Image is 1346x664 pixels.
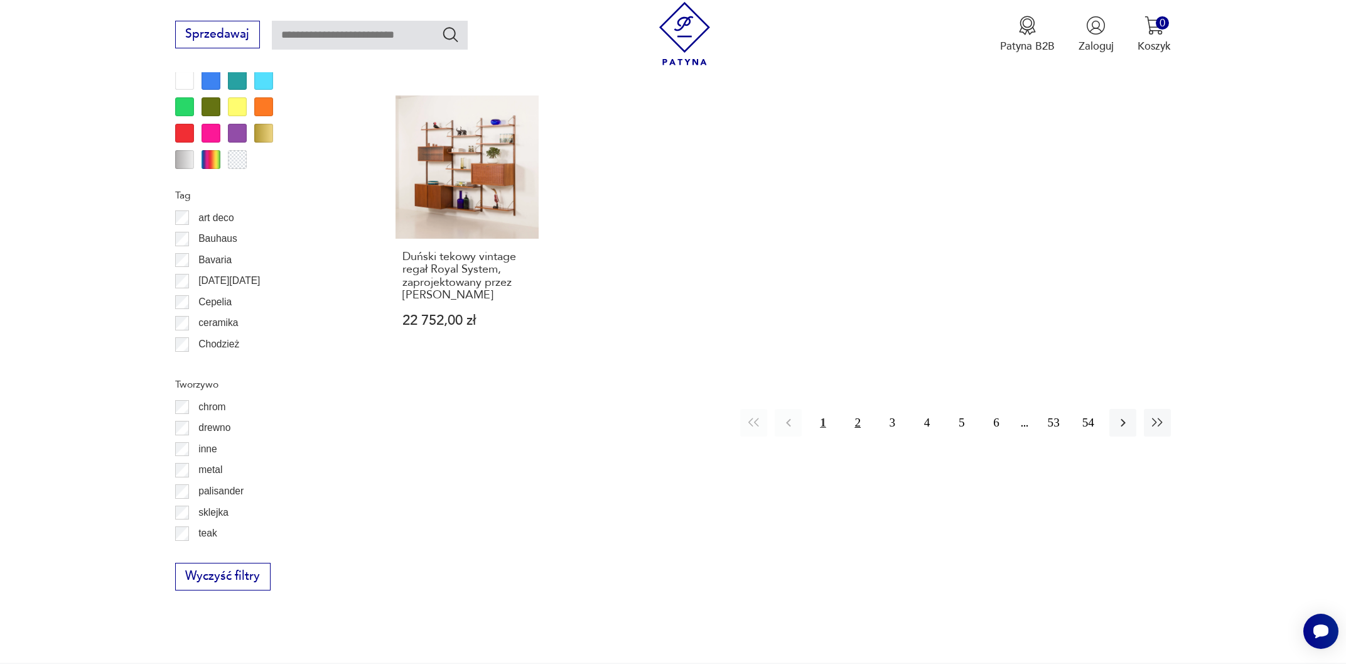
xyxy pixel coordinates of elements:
[948,409,975,436] button: 5
[1079,39,1114,53] p: Zaloguj
[198,547,281,563] p: tworzywo sztuczne
[1075,409,1102,436] button: 54
[1303,614,1338,649] iframe: Smartsupp widget button
[198,420,230,436] p: drewno
[1156,16,1169,30] div: 0
[198,210,234,226] p: art deco
[879,409,906,436] button: 3
[198,294,232,310] p: Cepelia
[175,187,360,204] p: Tag
[198,441,217,457] p: inne
[198,483,244,499] p: palisander
[198,231,237,247] p: Bauhaus
[198,357,236,374] p: Ćmielów
[175,376,360,393] p: Tworzywo
[198,336,239,352] p: Chodzież
[198,315,238,331] p: ceramika
[1000,16,1055,53] a: Ikona medaluPatyna B2B
[175,563,271,591] button: Wyczyść filtry
[1079,16,1114,53] button: Zaloguj
[809,409,836,436] button: 1
[175,30,260,40] a: Sprzedawaj
[1144,16,1164,35] img: Ikona koszyka
[844,409,871,436] button: 2
[1086,16,1106,35] img: Ikonka użytkownika
[198,273,260,289] p: [DATE][DATE]
[1138,16,1171,53] button: 0Koszyk
[983,409,1010,436] button: 6
[198,399,225,415] p: chrom
[441,25,460,43] button: Szukaj
[198,462,222,478] p: metal
[653,2,716,65] img: Patyna - sklep z meblami i dekoracjami vintage
[402,314,532,327] p: 22 752,00 zł
[198,504,229,521] p: sklejka
[198,525,217,542] p: teak
[1018,16,1037,35] img: Ikona medalu
[402,251,532,302] h3: Duński tekowy vintage regał Royal System, zaprojektowany przez [PERSON_NAME]
[1040,409,1067,436] button: 53
[1000,39,1055,53] p: Patyna B2B
[1000,16,1055,53] button: Patyna B2B
[1138,39,1171,53] p: Koszyk
[396,95,539,357] a: Duński tekowy vintage regał Royal System, zaprojektowany przez Poula CadoviusaDuński tekowy vinta...
[913,409,940,436] button: 4
[175,21,260,48] button: Sprzedawaj
[198,252,232,268] p: Bavaria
